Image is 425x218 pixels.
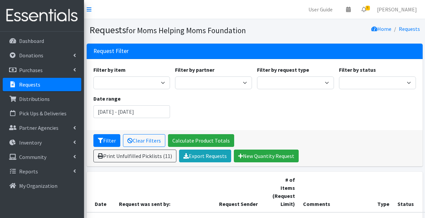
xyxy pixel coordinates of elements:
[87,172,115,212] th: Date
[168,134,234,147] a: Calculate Product Totals
[93,134,120,147] button: Filter
[356,3,372,16] a: 8
[175,66,214,74] label: Filter by partner
[3,136,81,149] a: Inventory
[19,124,58,131] p: Partner Agencies
[3,121,81,134] a: Partner Agencies
[19,96,50,102] p: Distributions
[19,52,43,59] p: Donations
[3,179,81,193] a: My Organization
[19,168,38,175] p: Reports
[3,34,81,48] a: Dashboard
[3,165,81,178] a: Reports
[19,67,43,73] p: Purchases
[257,66,309,74] label: Filter by request type
[123,134,165,147] a: Clear Filters
[126,25,246,35] small: for Moms Helping Moms Foundation
[3,107,81,120] a: Pick Ups & Deliveries
[3,49,81,62] a: Donations
[93,150,176,162] a: Print Unfulfilled Picklists (11)
[3,150,81,164] a: Community
[93,66,126,74] label: Filter by item
[3,4,81,27] img: HumanEssentials
[115,172,215,212] th: Request was sent by:
[371,25,391,32] a: Home
[299,172,373,212] th: Comments
[268,172,299,212] th: # of Items (Request Limit)
[215,172,268,212] th: Request Sender
[373,172,393,212] th: Type
[19,110,67,117] p: Pick Ups & Deliveries
[372,3,422,16] a: [PERSON_NAME]
[399,25,420,32] a: Requests
[19,182,57,189] p: My Organization
[19,81,40,88] p: Requests
[366,6,370,10] span: 8
[19,38,44,44] p: Dashboard
[19,139,42,146] p: Inventory
[89,24,252,36] h1: Requests
[19,154,46,160] p: Community
[93,95,121,103] label: Date range
[234,150,299,162] a: New Quantity Request
[303,3,338,16] a: User Guide
[393,172,422,212] th: Status
[93,105,170,118] input: January 1, 2011 - December 31, 2011
[93,48,129,55] h3: Request Filter
[3,78,81,91] a: Requests
[179,150,231,162] a: Export Requests
[3,63,81,77] a: Purchases
[339,66,376,74] label: Filter by status
[3,92,81,106] a: Distributions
